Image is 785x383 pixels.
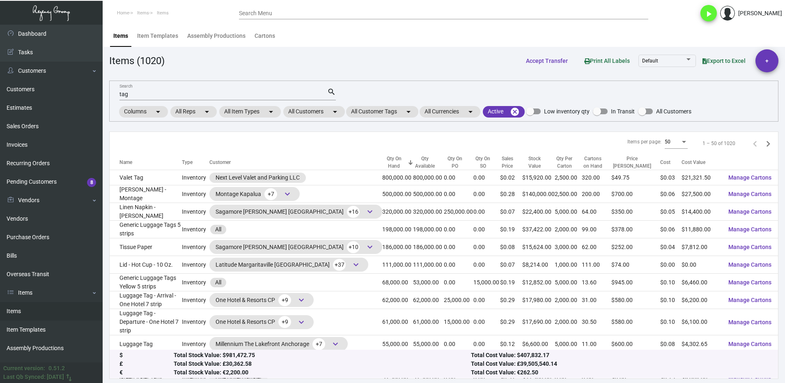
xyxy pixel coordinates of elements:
button: Previous page [748,137,762,150]
span: Manage Cartons [728,174,771,181]
div: Type [182,159,193,166]
td: $0.19 [500,221,522,238]
td: 0.00 [473,291,500,309]
td: Inventory [182,256,209,274]
div: Sagamore [PERSON_NAME] [GEOGRAPHIC_DATA] [216,205,376,218]
div: Cost Value [682,159,722,166]
mat-chip: All Reps [170,106,217,118]
td: 62,000.00 [382,291,413,309]
span: Manage Cartons [728,297,771,303]
td: 0.00 [473,221,500,238]
td: $15,920.00 [522,170,555,185]
td: 5,000.00 [555,203,582,221]
td: 2,500.00 [555,185,582,203]
span: +7 [312,338,325,350]
span: Manage Cartons [728,244,771,250]
td: 0.00 [444,256,473,274]
div: Assembly Productions [187,32,246,40]
td: 99.00 [582,221,612,238]
button: Manage Cartons [722,222,778,237]
td: Inventory [182,185,209,203]
td: $4,302.65 [682,335,722,353]
div: Qty Per Carton [555,155,582,170]
td: $0.12 [500,335,522,353]
span: keyboard_arrow_down [351,260,361,270]
button: Manage Cartons [722,240,778,254]
span: Manage Cartons [728,279,771,286]
div: Qty On SO [473,155,493,170]
span: All Customers [656,106,691,116]
td: 61,000.00 [382,309,413,335]
td: 0.00 [473,238,500,256]
td: [PERSON_NAME] - Montage [110,185,182,203]
td: 0.00 [444,221,473,238]
mat-icon: arrow_drop_down [266,107,276,117]
td: Tissue Paper [110,238,182,256]
mat-select: Items per page: [665,139,688,145]
td: Inventory [182,221,209,238]
div: 0.51.2 [48,364,65,373]
td: 0.00 [444,185,473,203]
span: Items [137,10,149,16]
td: $0.07 [500,256,522,274]
td: $7,812.00 [682,238,722,256]
td: $0.06 [660,221,682,238]
button: Print All Labels [578,53,636,69]
mat-icon: arrow_drop_down [466,107,475,117]
td: Inventory [182,203,209,221]
td: Inventory [182,274,209,291]
td: $0.08 [660,335,682,353]
td: 2,000.00 [555,309,582,335]
mat-chip: All Item Types [219,106,281,118]
td: $0.07 [500,203,522,221]
span: keyboard_arrow_down [365,207,375,217]
span: +9 [278,316,291,328]
span: Accept Transfer [526,58,568,64]
div: $ [119,351,174,360]
td: $252.00 [611,238,660,256]
span: +10 [347,241,360,253]
td: 11.00 [582,335,612,353]
td: Inventory [182,238,209,256]
div: Total Cost Value: $407,832.17 [471,351,768,360]
td: 15,000.00 [444,309,473,335]
span: +37 [333,259,346,271]
td: 2,000.00 [555,221,582,238]
button: Next page [762,137,775,150]
td: 61,000.00 [413,309,444,335]
td: $945.00 [611,274,660,291]
span: Manage Cartons [728,191,771,197]
td: $0.00 [660,256,682,274]
td: 5,000.00 [555,274,582,291]
div: Latitude Margaritaville [GEOGRAPHIC_DATA] [216,258,362,271]
td: $27,500.00 [682,185,722,203]
button: Manage Cartons [722,315,778,330]
button: Accept Transfer [519,53,574,68]
span: +9 [278,294,291,306]
div: Total Cost Value: £39,505,540.14 [471,360,768,369]
mat-icon: arrow_drop_down [330,107,340,117]
span: keyboard_arrow_down [296,317,306,327]
td: $0.29 [500,309,522,335]
td: 800,000.00 [382,170,413,185]
td: Generic Luggage Tags Yellow 5 strips [110,274,182,291]
div: Stock Value [522,155,555,170]
span: Low inventory qty [544,106,590,116]
mat-chip: All Customers [283,106,345,118]
td: 320,000.00 [413,203,444,221]
td: 0.00 [444,335,473,353]
td: 0.00 [444,274,473,291]
td: 111.00 [582,256,612,274]
div: Qty Available [413,155,444,170]
td: 500,000.00 [413,185,444,203]
td: 198,000.00 [382,221,413,238]
td: 0.00 [473,185,500,203]
div: Cartons on Hand [582,155,604,170]
td: $378.00 [611,221,660,238]
td: $0.05 [660,203,682,221]
td: $74.00 [611,256,660,274]
div: Qty On SO [473,155,500,170]
i: play_arrow [704,9,714,19]
div: Type [182,159,209,166]
span: Manage Cartons [728,208,771,215]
